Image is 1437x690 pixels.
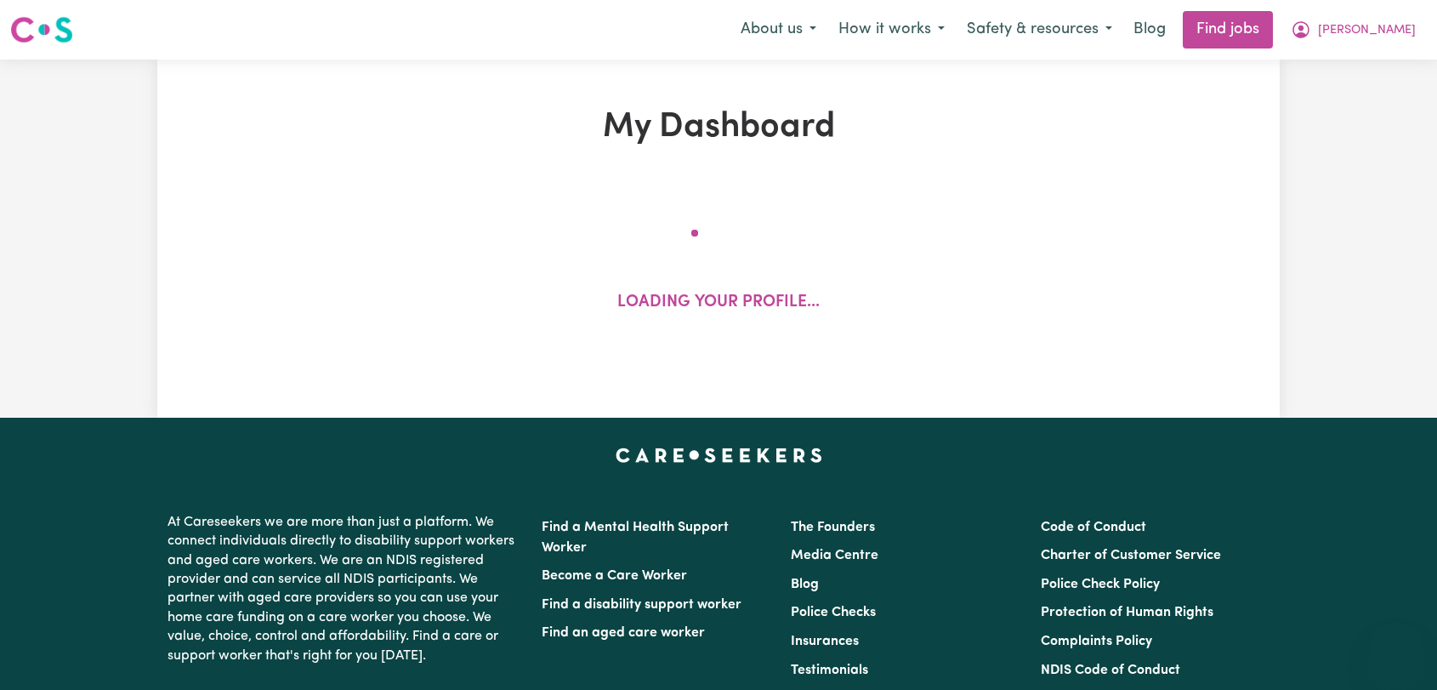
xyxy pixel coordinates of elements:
[168,506,521,672] p: At Careseekers we are more than just a platform. We connect individuals directly to disability su...
[791,664,868,677] a: Testimonials
[956,12,1123,48] button: Safety & resources
[791,521,875,534] a: The Founders
[616,448,822,462] a: Careseekers home page
[10,14,73,45] img: Careseekers logo
[617,291,820,316] p: Loading your profile...
[1041,635,1152,648] a: Complaints Policy
[1041,664,1180,677] a: NDIS Code of Conduct
[542,521,729,555] a: Find a Mental Health Support Worker
[827,12,956,48] button: How it works
[1041,606,1213,619] a: Protection of Human Rights
[1318,21,1416,40] span: [PERSON_NAME]
[1041,549,1221,562] a: Charter of Customer Service
[1041,521,1146,534] a: Code of Conduct
[791,578,819,591] a: Blog
[542,598,741,612] a: Find a disability support worker
[1280,12,1427,48] button: My Account
[791,635,859,648] a: Insurances
[355,107,1082,148] h1: My Dashboard
[791,606,876,619] a: Police Checks
[542,569,687,583] a: Become a Care Worker
[1369,622,1423,676] iframe: Button to launch messaging window
[542,626,705,640] a: Find an aged care worker
[10,10,73,49] a: Careseekers logo
[1183,11,1273,48] a: Find jobs
[791,549,878,562] a: Media Centre
[1123,11,1176,48] a: Blog
[1041,578,1160,591] a: Police Check Policy
[730,12,827,48] button: About us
